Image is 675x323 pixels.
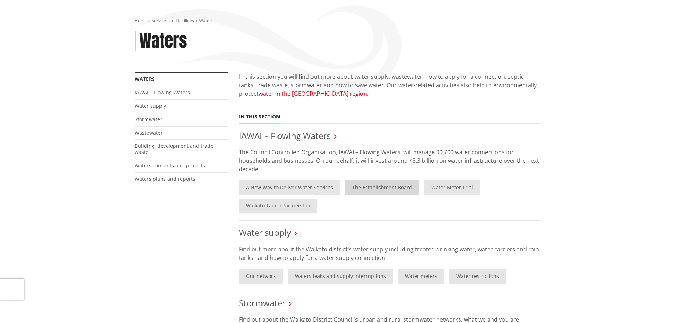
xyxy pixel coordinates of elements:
[135,76,155,82] a: Waters
[239,227,291,238] a: Water supply
[642,293,668,319] iframe: Messenger Launcher
[288,269,393,284] a: Waters leaks and supply interruptions
[135,143,213,155] a: Building, development and trade waste
[259,90,367,98] a: water in the [GEOGRAPHIC_DATA] region
[135,129,163,136] a: Wastewater
[135,162,205,169] a: Waters consents and projects
[239,148,541,173] p: The Council Controlled Organisation, IAWAI – Flowing Waters, will manage 90,700 water connections...
[135,116,162,123] a: Stormwater
[345,180,419,195] a: The Establishment Board
[239,245,541,262] p: Find out more about the Waikato district's water supply including treated drinking water, water c...
[449,269,506,284] a: Water restrictions
[239,114,280,120] h5: In this section
[135,102,166,109] a: Water supply
[239,130,331,141] a: IAWAI – Flowing Waters
[239,72,541,106] p: In this section you will find out more about water supply, wastewater, how to apply for a connect...
[135,176,195,182] a: Waters plans and reports
[135,17,147,23] a: Home
[152,17,194,23] a: Services and facilities
[239,180,340,195] a: A New Way to Deliver Water Services
[239,297,286,309] a: Stormwater
[135,18,541,24] nav: breadcrumb
[135,89,190,96] a: IAWAI – Flowing Waters
[239,199,317,213] a: Waikato Tainui Partnership
[199,17,213,23] span: Waters
[239,269,283,284] a: Our network
[398,269,444,284] a: Water meters
[139,31,187,51] h1: Waters
[424,180,480,195] a: Water Meter Trial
